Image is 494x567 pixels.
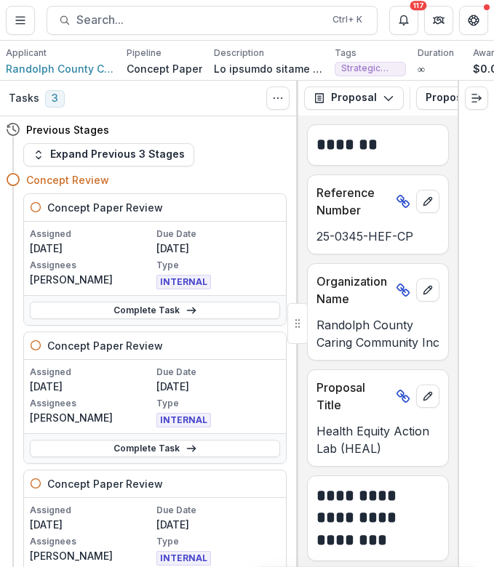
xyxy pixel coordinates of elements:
p: Health Equity Action Lab (HEAL) [316,422,439,457]
p: [PERSON_NAME] [30,272,154,287]
button: Expand Previous 3 Stages [23,143,194,166]
p: Randolph County Caring Community Inc [316,316,439,351]
p: Description [214,47,264,60]
h5: Concept Paper Review [47,338,163,353]
p: Assignees [30,535,154,548]
p: Duration [418,47,454,60]
h5: Concept Paper Review [47,200,163,215]
p: Due Date [156,504,280,517]
h4: Concept Review [26,172,109,188]
h4: Previous Stages [26,122,109,137]
p: [DATE] [30,379,154,394]
a: Complete Task [30,440,280,457]
span: Search... [76,13,324,27]
p: [DATE] [156,379,280,394]
a: Complete Task [30,302,280,319]
div: 117 [410,1,427,11]
p: Assignees [30,259,154,272]
p: Due Date [156,228,280,241]
p: Assigned [30,366,154,379]
p: Type [156,535,280,548]
p: ∞ [418,61,425,76]
p: Due Date [156,366,280,379]
button: Toggle Menu [6,6,35,35]
p: Assigned [30,504,154,517]
button: Toggle View Cancelled Tasks [266,87,290,110]
button: Notifications [389,6,418,35]
p: [DATE] [30,241,154,256]
h3: Tasks [9,92,39,105]
button: edit [416,385,439,408]
p: Reference Number [316,184,390,219]
p: 25-0345-HEF-CP [316,228,439,245]
h5: Concept Paper Review [47,476,163,491]
a: Randolph County Caring Community Inc [6,61,115,76]
span: INTERNAL [156,551,211,566]
button: Search... [47,6,378,35]
button: Get Help [459,6,488,35]
p: [DATE] [156,517,280,532]
p: Lo ipsumdo sitame consectetu adipis Elitsedd, ei tem in utlaboree dol Magnaa Enimad Minimv Qui (N... [214,61,323,76]
span: 3 [45,90,65,108]
div: Ctrl + K [330,12,365,28]
p: [PERSON_NAME] [30,548,154,563]
p: Applicant [6,47,47,60]
p: Type [156,397,280,410]
span: Strategic Relationships - Health Equity Fund [341,63,399,73]
p: Assigned [30,228,154,241]
p: Pipeline [127,47,162,60]
p: Concept Paper [127,61,202,76]
button: Partners [424,6,453,35]
button: Expand right [465,87,488,110]
p: Organization Name [316,273,390,307]
p: [DATE] [30,517,154,532]
p: Type [156,259,280,272]
button: edit [416,278,439,302]
p: Assignees [30,397,154,410]
p: [DATE] [156,241,280,256]
p: Proposal Title [316,379,390,414]
p: Tags [335,47,356,60]
p: [PERSON_NAME] [30,410,154,425]
button: Proposal [304,87,404,110]
span: INTERNAL [156,275,211,289]
span: INTERNAL [156,413,211,427]
button: edit [416,190,439,213]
